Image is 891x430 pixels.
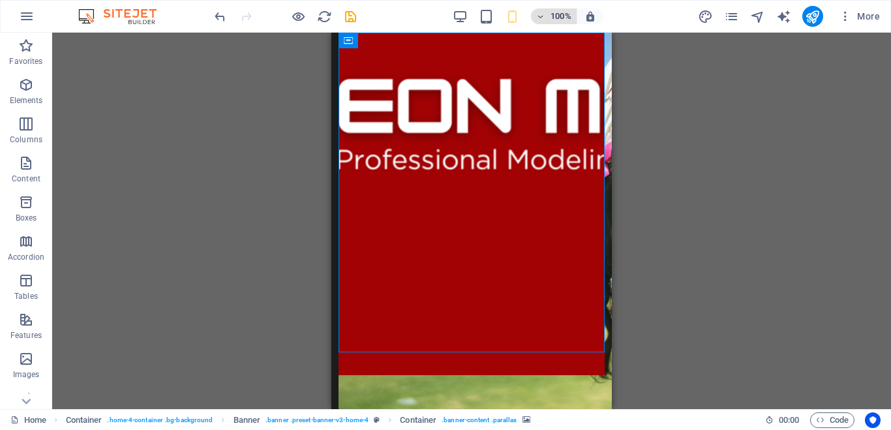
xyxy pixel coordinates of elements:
span: . banner .preset-banner-v3-home-4 [265,412,369,428]
span: Click to select. Double-click to edit [66,412,102,428]
span: Click to select. Double-click to edit [400,412,436,428]
button: text_generator [776,8,792,24]
p: Tables [14,291,38,301]
h6: 100% [551,8,571,24]
span: More [839,10,880,23]
span: 00 00 [779,412,799,428]
img: Editor Logo [75,8,173,24]
button: Click here to leave preview mode and continue editing [290,8,306,24]
i: AI Writer [776,9,791,24]
span: Code [816,412,849,428]
i: Navigator [750,9,765,24]
p: Features [10,330,42,341]
span: . home-4-container .bg-background [107,412,213,428]
p: Boxes [16,213,37,223]
i: Reload page [317,9,332,24]
button: undo [212,8,228,24]
a: Click to cancel selection. Double-click to open Pages [10,412,46,428]
p: Favorites [9,56,42,67]
button: Usercentrics [865,412,881,428]
button: reload [316,8,332,24]
span: Click to select. Double-click to edit [234,412,261,428]
span: . banner-content .parallax [442,412,517,428]
i: This element contains a background [522,416,530,423]
h6: Session time [765,412,800,428]
button: publish [802,6,823,27]
nav: breadcrumb [66,412,530,428]
p: Accordion [8,252,44,262]
span: : [788,415,790,425]
button: save [342,8,358,24]
p: Columns [10,134,42,145]
p: Elements [10,95,43,106]
button: More [834,6,885,27]
i: Design (Ctrl+Alt+Y) [698,9,713,24]
button: pages [724,8,740,24]
p: Images [13,369,40,380]
button: navigator [750,8,766,24]
i: On resize automatically adjust zoom level to fit chosen device. [584,10,596,22]
button: 100% [531,8,577,24]
p: Content [12,174,40,184]
i: Undo: Change image (Ctrl+Z) [213,9,228,24]
button: design [698,8,714,24]
i: Publish [805,9,820,24]
button: Code [810,412,854,428]
i: This element is a customizable preset [374,416,380,423]
i: Save (Ctrl+S) [343,9,358,24]
i: Pages (Ctrl+Alt+S) [724,9,739,24]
